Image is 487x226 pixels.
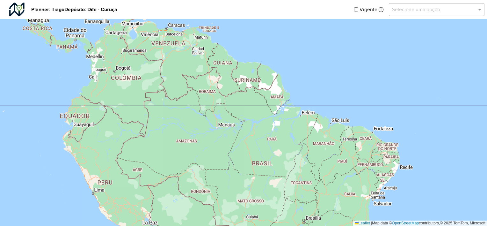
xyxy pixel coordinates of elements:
[355,221,370,225] a: Leaflet
[31,6,64,13] strong: Planner: Tiago
[371,221,372,225] span: |
[353,221,487,226] div: Map data © contributors,© 2025 TomTom, Microsoft
[392,221,419,225] a: OpenStreetMap
[379,7,384,12] em: As informações de visita de um planner vigente são consideradas oficiais e exportadas para outros...
[64,6,117,13] strong: Depósito: Dife - Curuça
[354,3,484,16] div: Vigente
